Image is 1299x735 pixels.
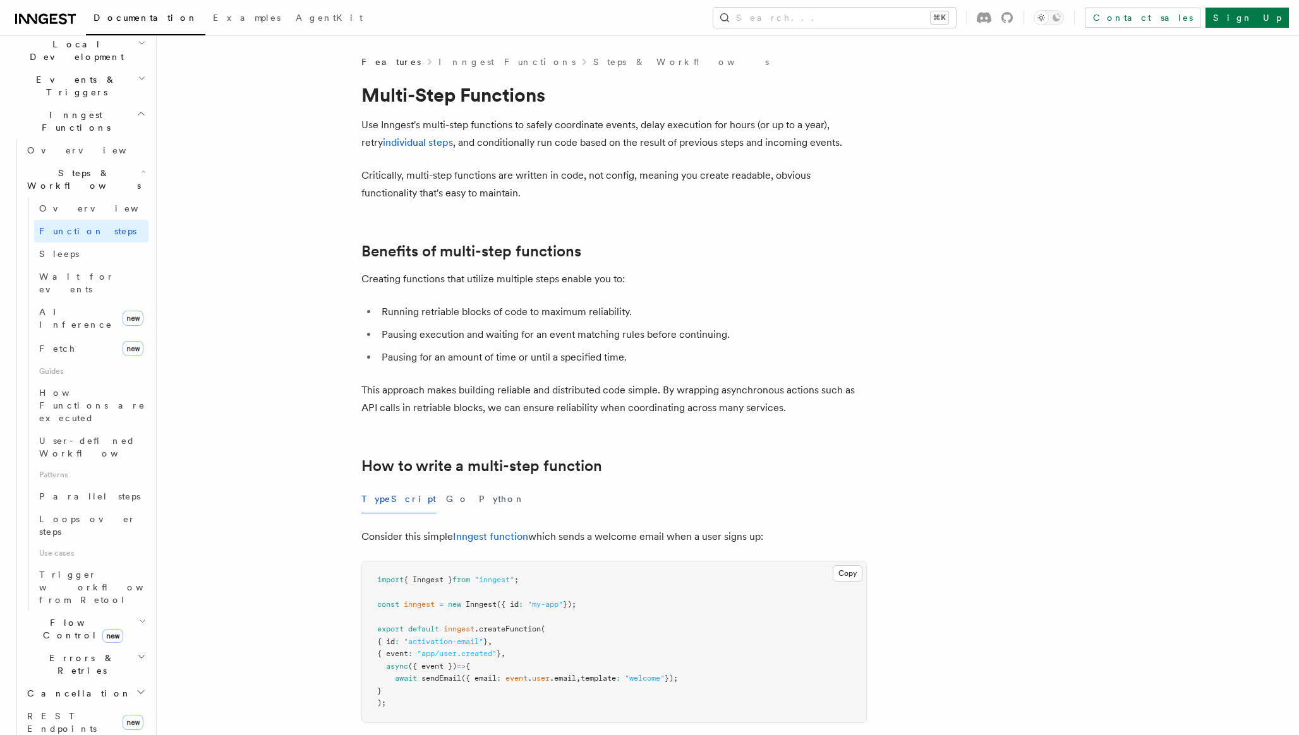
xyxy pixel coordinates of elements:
[34,543,148,563] span: Use cases
[576,674,581,683] span: ,
[1205,8,1289,28] a: Sign Up
[378,349,867,366] li: Pausing for an amount of time or until a specified time.
[408,662,457,671] span: ({ event })
[34,220,148,242] a: Function steps
[34,381,148,429] a: How Functions are executed
[22,687,131,700] span: Cancellation
[10,33,148,68] button: Local Development
[361,457,602,475] a: How to write a multi-step function
[377,698,386,707] span: );
[39,249,79,259] span: Sleeps
[497,674,501,683] span: :
[361,485,436,513] button: TypeScript
[39,344,76,354] span: Fetch
[22,139,148,162] a: Overview
[205,4,288,34] a: Examples
[377,624,404,633] span: export
[404,600,435,609] span: inngest
[102,629,123,643] span: new
[550,674,576,683] span: .email
[541,624,545,633] span: (
[361,116,867,152] p: Use Inngest's multi-step functions to safely coordinate events, delay execution for hours (or up ...
[22,652,137,677] span: Errors & Retries
[466,662,470,671] span: {
[383,136,453,148] a: individual steps
[417,649,497,658] span: "app/user.created"
[514,575,519,584] span: ;
[408,624,439,633] span: default
[34,301,148,336] a: AI Inferencenew
[39,388,145,423] span: How Functions are executed
[377,686,382,695] span: }
[404,637,483,646] span: "activation-email"
[528,674,532,683] span: .
[34,336,148,361] a: Fetchnew
[10,68,148,104] button: Events & Triggers
[22,162,148,197] button: Steps & Workflows
[474,624,541,633] span: .createFunction
[377,637,395,646] span: { id
[395,674,417,683] span: await
[448,600,461,609] span: new
[39,436,153,458] span: User-defined Workflows
[497,649,501,658] span: }
[444,624,474,633] span: inngest
[625,674,665,683] span: "welcome"
[377,649,408,658] span: { event
[361,83,867,106] h1: Multi-Step Functions
[833,565,862,582] button: Copy
[34,265,148,301] a: Wait for events
[34,242,148,265] a: Sleeps
[361,56,421,68] span: Features
[123,715,143,730] span: new
[22,197,148,611] div: Steps & Workflows
[713,8,956,28] button: Search...⌘K
[408,649,413,658] span: :
[421,674,461,683] span: sendEmail
[446,485,469,513] button: Go
[377,600,399,609] span: const
[361,381,867,417] p: This approach makes building reliable and distributed code simple. By wrapping asynchronous actio...
[34,563,148,611] a: Trigger workflows from Retool
[665,674,678,683] span: });
[213,13,281,23] span: Examples
[532,674,550,683] span: user
[361,270,867,288] p: Creating functions that utilize multiple steps enable you to:
[1085,8,1200,28] a: Contact sales
[34,508,148,543] a: Loops over steps
[39,491,140,501] span: Parallel steps
[361,528,867,546] p: Consider this simple which sends a welcome email when a user signs up:
[378,303,867,321] li: Running retriable blocks of code to maximum reliability.
[22,611,148,647] button: Flow Controlnew
[563,600,576,609] span: });
[361,242,581,260] a: Benefits of multi-step functions
[483,637,488,646] span: }
[27,145,157,155] span: Overview
[404,575,452,584] span: { Inngest }
[581,674,616,683] span: template
[1034,10,1064,25] button: Toggle dark mode
[438,56,576,68] a: Inngest Functions
[616,674,620,683] span: :
[94,13,198,23] span: Documentation
[22,616,139,642] span: Flow Control
[488,637,492,646] span: ,
[123,311,143,326] span: new
[474,575,514,584] span: "inngest"
[593,56,769,68] a: Steps & Workflows
[466,600,497,609] span: Inngest
[479,485,525,513] button: Python
[22,682,148,705] button: Cancellation
[86,4,205,35] a: Documentation
[296,13,363,23] span: AgentKit
[453,530,528,542] a: Inngest function
[10,73,138,99] span: Events & Triggers
[10,109,136,134] span: Inngest Functions
[39,272,114,294] span: Wait for events
[505,674,528,683] span: event
[34,197,148,220] a: Overview
[123,341,143,356] span: new
[361,167,867,202] p: Critically, multi-step functions are written in code, not config, meaning you create readable, ob...
[10,38,138,63] span: Local Development
[528,600,563,609] span: "my-app"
